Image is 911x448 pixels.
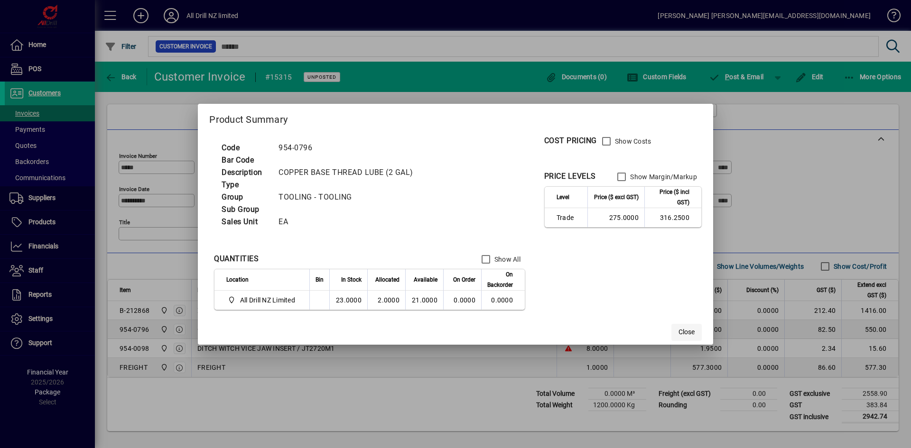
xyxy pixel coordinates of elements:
[240,295,295,305] span: All Drill NZ Limited
[226,294,299,306] span: All Drill NZ Limited
[487,269,513,290] span: On Backorder
[274,216,425,228] td: EA
[544,135,597,146] div: COST PRICING
[375,274,400,285] span: Allocated
[557,192,569,202] span: Level
[274,191,425,203] td: TOOLING - TOOLING
[274,142,425,154] td: 954-0796
[217,154,274,166] td: Bar Code
[651,187,689,208] span: Price ($ incl GST)
[367,291,405,310] td: 2.0000
[274,166,425,179] td: COPPER BASE THREAD LUBE (2 GAL)
[214,253,259,265] div: QUANTITIES
[217,191,274,203] td: Group
[414,274,437,285] span: Available
[217,216,274,228] td: Sales Unit
[613,137,651,146] label: Show Costs
[544,171,596,182] div: PRICE LEVELS
[453,274,475,285] span: On Order
[587,208,644,227] td: 275.0000
[217,203,274,216] td: Sub Group
[217,166,274,179] td: Description
[217,142,274,154] td: Code
[594,192,639,202] span: Price ($ excl GST)
[454,296,475,304] span: 0.0000
[628,172,697,182] label: Show Margin/Markup
[316,274,324,285] span: Bin
[481,291,525,310] td: 0.0000
[226,274,249,285] span: Location
[671,324,702,341] button: Close
[329,291,367,310] td: 23.0000
[644,208,701,227] td: 316.2500
[679,327,695,337] span: Close
[493,255,521,264] label: Show All
[341,274,362,285] span: In Stock
[217,179,274,191] td: Type
[557,213,582,222] span: Trade
[405,291,443,310] td: 21.0000
[198,104,713,131] h2: Product Summary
